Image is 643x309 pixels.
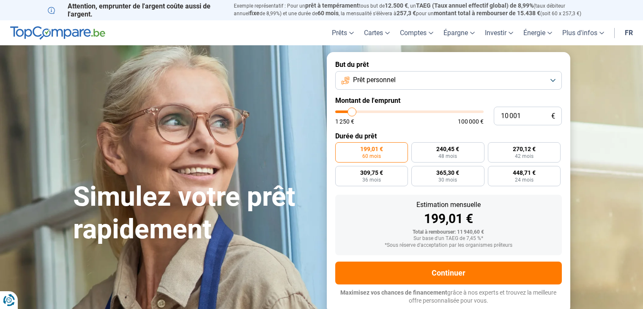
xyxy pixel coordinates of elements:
[434,10,540,17] span: montant total à rembourser de 15.438 €
[249,10,260,17] span: fixe
[335,262,562,284] button: Continuer
[317,10,339,17] span: 60 mois
[335,71,562,90] button: Prêt personnel
[342,236,555,242] div: Sur base d'un TAEG de 7,45 %*
[327,20,359,45] a: Prêts
[335,97,562,105] label: Montant de l'emprunt
[73,181,317,246] h1: Simulez votre prêt rapidement
[342,212,555,225] div: 199,01 €
[360,146,383,152] span: 199,01 €
[48,2,224,18] p: Attention, emprunter de l'argent coûte aussi de l'argent.
[438,20,480,45] a: Épargne
[551,113,555,120] span: €
[515,154,534,159] span: 42 mois
[438,154,457,159] span: 48 mois
[335,119,354,124] span: 1 250 €
[10,26,105,40] img: TopCompare
[335,132,562,140] label: Durée du prêt
[513,170,536,176] span: 448,71 €
[513,146,536,152] span: 270,12 €
[480,20,518,45] a: Investir
[335,61,562,69] label: But du prêt
[335,289,562,305] p: grâce à nos experts et trouvez la meilleure offre personnalisée pour vous.
[518,20,557,45] a: Énergie
[342,201,555,208] div: Estimation mensuelle
[234,2,596,17] p: Exemple représentatif : Pour un tous but de , un (taux débiteur annuel de 8,99%) et une durée de ...
[397,10,416,17] span: 257,3 €
[436,146,459,152] span: 240,45 €
[353,75,396,85] span: Prêt personnel
[515,177,534,182] span: 24 mois
[362,177,381,182] span: 36 mois
[395,20,438,45] a: Comptes
[362,154,381,159] span: 60 mois
[416,2,534,9] span: TAEG (Taux annuel effectif global) de 8,99%
[620,20,638,45] a: fr
[436,170,459,176] span: 365,30 €
[340,289,447,296] span: Maximisez vos chances de financement
[360,170,383,176] span: 309,75 €
[305,2,359,9] span: prêt à tempérament
[438,177,457,182] span: 30 mois
[385,2,408,9] span: 12.500 €
[342,229,555,235] div: Total à rembourser: 11 940,60 €
[458,119,484,124] span: 100 000 €
[359,20,395,45] a: Cartes
[557,20,609,45] a: Plus d'infos
[342,243,555,248] div: *Sous réserve d'acceptation par les organismes prêteurs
